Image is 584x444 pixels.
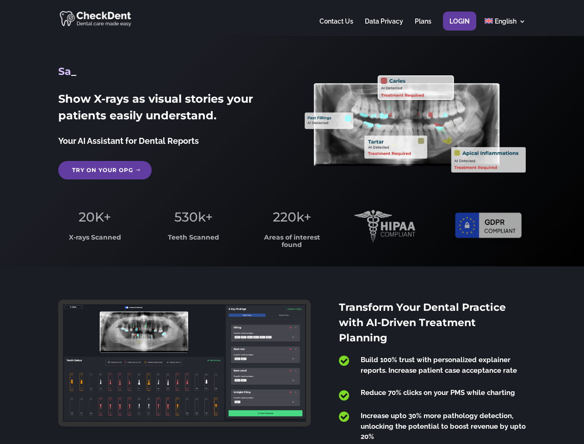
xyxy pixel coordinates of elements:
img: CheckDent AI [60,9,132,27]
span: Sa [58,65,71,78]
span:  [339,411,349,423]
span: 530k+ [174,209,213,225]
a: Data Privacy [365,18,403,36]
a: Contact Us [320,18,353,36]
span: Increase upto 30% more pathology detection, unlocking the potential to boost revenue by upto 20% [361,412,526,441]
a: Plans [415,18,431,36]
a: Login [449,18,470,36]
a: Try on your OPG [58,161,152,179]
span:  [339,355,349,367]
span:  [339,389,349,401]
span: Your AI Assistant for Dental Reports [58,136,199,146]
span: Transform Your Dental Practice with AI-Driven Treatment Planning [339,301,506,344]
img: X_Ray_annotated [305,75,525,173]
span: Reduce 70% clicks on your PMS while charting [361,388,515,397]
span: 20K+ [79,209,111,225]
span: _ [71,65,76,78]
h2: Show X-rays as visual stories your patients easily understand. [58,91,279,129]
span: Build 100% trust with personalized explainer reports. Increase patient case acceptance rate [361,356,517,375]
a: English [485,18,526,36]
span: English [495,18,516,25]
span: 220k+ [273,209,311,225]
h3: Areas of interest found [256,234,329,253]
